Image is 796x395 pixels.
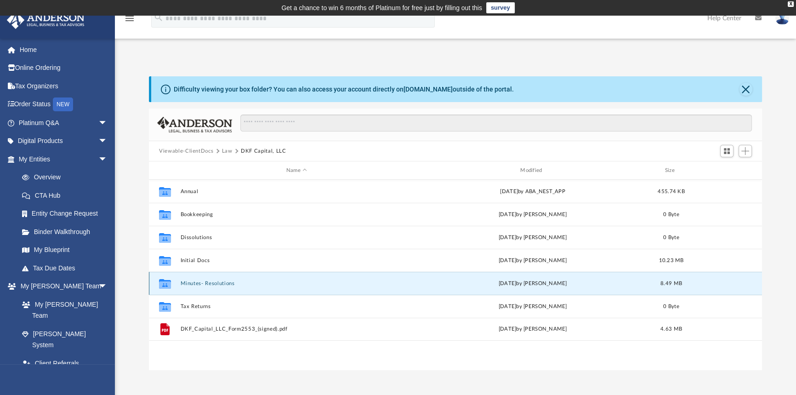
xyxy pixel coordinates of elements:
button: Law [222,147,233,155]
button: DKF_Capital_LLC_Form2553_(signed).pdf [181,326,413,332]
div: grid [149,180,762,370]
span: 4.63 MB [660,326,682,332]
button: Switch to Grid View [720,145,734,158]
div: [DATE] by [PERSON_NAME] [417,234,649,242]
button: More options [716,322,737,336]
button: Annual [181,189,413,195]
button: Tax Returns [181,303,413,309]
div: id [153,166,176,175]
button: Close [739,83,752,96]
input: Search files and folders [240,114,752,132]
div: Get a chance to win 6 months of Platinum for free just by filling out this [281,2,482,13]
span: arrow_drop_down [98,132,117,151]
div: NEW [53,97,73,111]
div: [DATE] by [PERSON_NAME] [417,325,649,333]
a: Tax Due Dates [13,259,121,277]
div: [DATE] by ABA_NEST_APP [417,188,649,196]
span: 10.23 MB [659,258,684,263]
a: My Entitiesarrow_drop_down [6,150,121,168]
span: 0 Byte [663,304,679,309]
span: arrow_drop_down [98,150,117,169]
div: Modified [416,166,649,175]
button: Initial Docs [181,258,413,263]
button: Bookkeeping [181,212,413,218]
a: Digital Productsarrow_drop_down [6,132,121,150]
a: Tax Organizers [6,77,121,95]
span: arrow_drop_down [98,277,117,296]
img: Anderson Advisors Platinum Portal [4,11,87,29]
a: Binder Walkthrough [13,223,121,241]
i: search [154,12,164,23]
a: Platinum Q&Aarrow_drop_down [6,114,121,132]
span: 8.49 MB [660,281,682,286]
button: Minutes- Resolutions [181,281,413,286]
span: arrow_drop_down [98,114,117,132]
div: Name [180,166,413,175]
span: 0 Byte [663,235,679,240]
button: Add [739,145,752,158]
div: [DATE] by [PERSON_NAME] [417,303,649,311]
a: My Blueprint [13,241,117,259]
a: [PERSON_NAME] System [13,325,117,354]
button: DKF Capital, LLC [241,147,286,155]
img: User Pic [775,11,789,25]
a: menu [124,17,135,24]
a: Home [6,40,121,59]
div: Size [653,166,690,175]
span: 0 Byte [663,212,679,217]
button: Viewable-ClientDocs [159,147,213,155]
a: Entity Change Request [13,205,121,223]
div: [DATE] by [PERSON_NAME] [417,257,649,265]
a: Order StatusNEW [6,95,121,114]
a: survey [486,2,515,13]
div: close [788,1,794,7]
a: Client Referrals [13,354,117,372]
a: My [PERSON_NAME] Team [13,295,112,325]
i: menu [124,13,135,24]
a: My [PERSON_NAME] Teamarrow_drop_down [6,277,117,296]
div: Difficulty viewing your box folder? You can also access your account directly on outside of the p... [174,85,514,94]
div: [DATE] by [PERSON_NAME] [417,211,649,219]
a: Online Ordering [6,59,121,77]
a: CTA Hub [13,186,121,205]
a: Overview [13,168,121,187]
div: id [694,166,758,175]
button: Dissolutions [181,235,413,240]
span: 455.74 KB [658,189,684,194]
div: [DATE] by [PERSON_NAME] [417,280,649,288]
a: [DOMAIN_NAME] [404,86,453,93]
